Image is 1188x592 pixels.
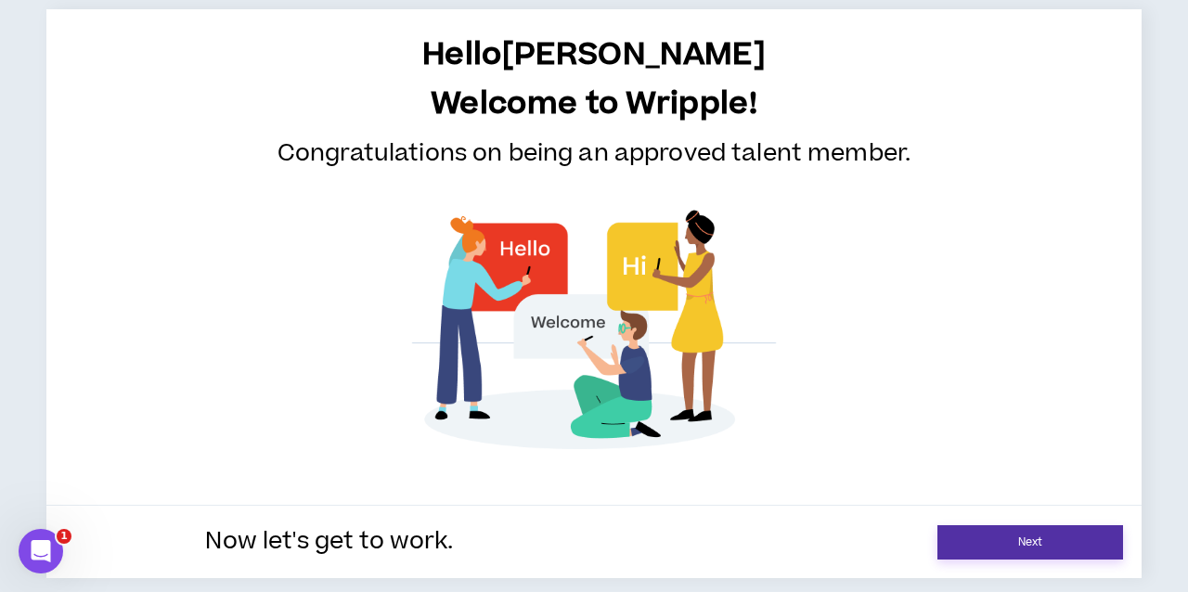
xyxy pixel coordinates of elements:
h1: Hello [PERSON_NAME] [65,37,1123,72]
img: teamwork.png [385,163,803,495]
p: Congratulations on being an approved talent member. [65,136,1123,172]
h1: Welcome to Wripple! [65,86,1123,122]
span: 1 [57,529,71,544]
p: Now let's get to work. [65,524,594,560]
iframe: Intercom live chat [19,529,63,573]
a: Next [937,525,1123,560]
